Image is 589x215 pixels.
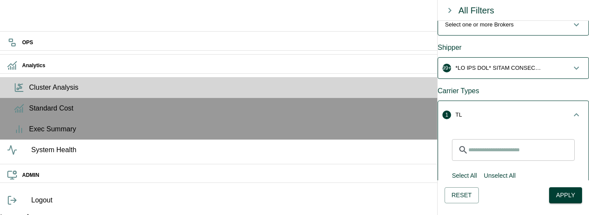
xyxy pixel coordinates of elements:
[438,42,589,53] div: Shipper
[31,195,582,205] span: Logout
[448,168,481,184] button: Select All
[438,86,589,96] div: Carrier Types
[438,14,589,35] button: Select one or more Brokers
[442,64,451,72] span: 99+
[445,20,514,29] p: Select one or more Brokers
[22,39,582,47] h6: OPS
[442,111,451,119] span: 1
[458,3,494,17] div: All Filters
[455,64,542,72] p: *LO IPS DOL* SITAM CONSECT, 244 6AD ELI, SEDDOEIUS, 9963 T 77IN UT L, ETDOLO, 129 MAGNAALI ENI, A...
[445,187,479,203] button: Reset
[455,111,462,119] p: TL
[22,171,582,179] h6: ADMIN
[31,145,582,155] span: System Health
[438,101,589,129] button: 1TL
[29,103,582,114] span: Standard Cost
[481,168,519,184] button: Unselect All
[468,139,575,161] input: Search for Carrier Types
[29,82,582,93] span: Cluster Analysis
[549,187,582,203] button: Apply
[29,124,582,134] span: Exec Summary
[22,62,582,70] h6: Analytics
[438,58,589,78] button: 99+*LO IPS DOL* SITAM CONSECT, 244 6AD ELI, SEDDOEIUS, 9963 T 77IN UT L, ETDOLO, 129 MAGNAALI ENI...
